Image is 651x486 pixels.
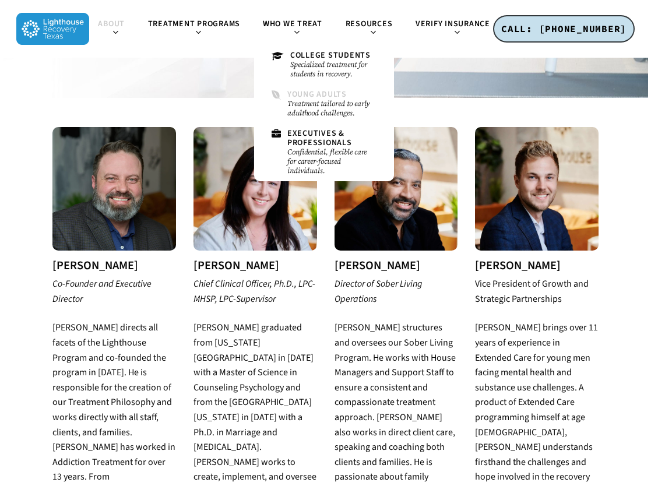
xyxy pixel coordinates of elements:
small: Treatment tailored to early adulthood challenges. [287,99,376,118]
em: Co-Founder and Executive Director [52,277,152,305]
span: About [98,18,125,30]
span: College Students [290,50,371,61]
h3: [PERSON_NAME] [193,259,317,272]
span: Verify Insurance [416,18,490,30]
h3: [PERSON_NAME] [335,259,458,272]
span: Who We Treat [263,18,322,30]
a: CALL: [PHONE_NUMBER] [493,15,635,43]
h3: [PERSON_NAME] [52,259,176,272]
a: Young AdultsTreatment tailored to early adulthood challenges. [266,84,382,124]
span: Executives & Professionals [287,128,352,148]
a: About [89,20,140,38]
small: Specialized treatment for students in recovery. [290,60,376,79]
i: Vice President of Growth and Strategic Partnerships [475,277,589,305]
em: Director of Sober Living Operations [335,277,422,305]
span: CALL: [PHONE_NUMBER] [501,23,627,34]
a: Resources [337,20,407,38]
a: Verify Insurance [407,20,504,38]
em: Chief Clinical Officer, Ph.D., LPC-MHSP, LPC-Supervisor [193,277,315,305]
span: Young Adults [287,89,347,100]
h3: [PERSON_NAME] [475,259,599,272]
span: Treatment Programs [148,18,241,30]
a: Executives & ProfessionalsConfidential, flexible care for career-focused individuals. [266,124,382,181]
a: Treatment Programs [140,20,254,38]
span: Resources [346,18,393,30]
a: Who We Treat [254,20,336,38]
img: Lighthouse Recovery Texas [16,13,89,45]
a: College StudentsSpecialized treatment for students in recovery. [266,45,382,84]
small: Confidential, flexible care for career-focused individuals. [287,147,376,175]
